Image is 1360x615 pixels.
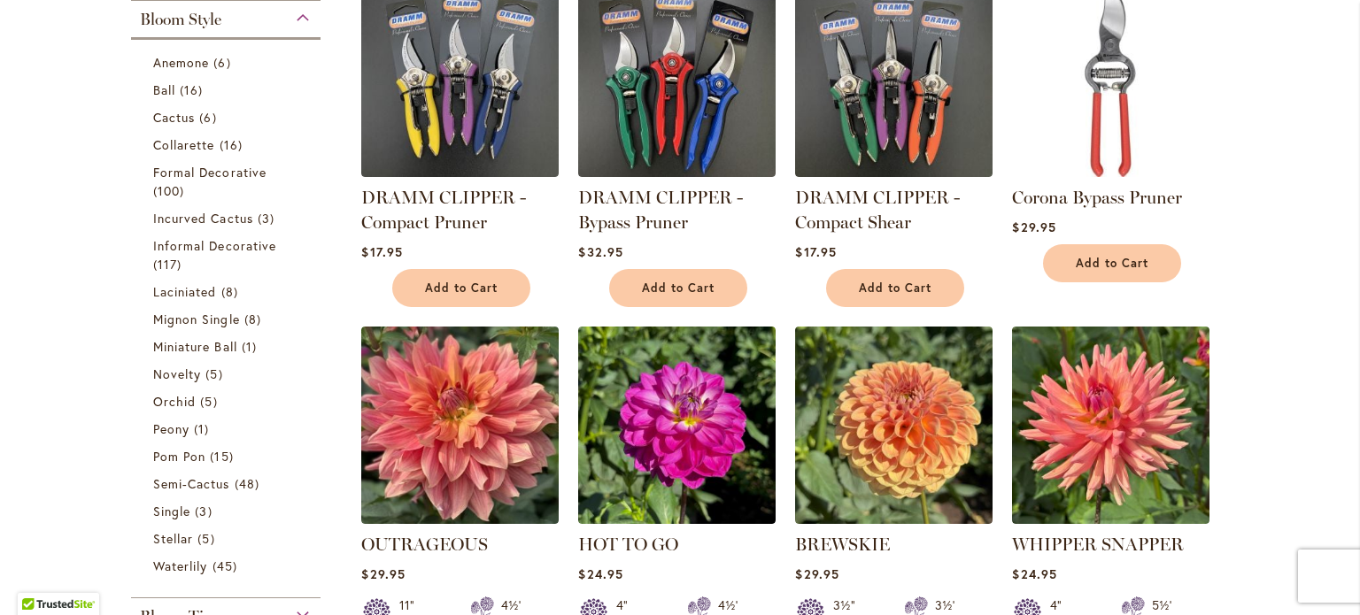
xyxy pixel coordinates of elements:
span: 16 [180,81,207,99]
span: Add to Cart [425,281,498,296]
a: HOT TO GO [578,511,776,527]
span: Novelty [153,365,201,382]
span: 15 [210,447,237,465]
span: $17.95 [361,243,402,260]
span: Bloom Style [140,10,221,29]
span: 45 [212,557,242,575]
button: Add to Cart [609,269,747,307]
span: 117 [153,255,186,273]
span: 6 [213,53,235,72]
span: $29.95 [361,565,405,582]
a: Corona Bypass Pruner [1012,164,1209,181]
span: 1 [242,337,261,356]
span: $24.95 [578,565,622,582]
a: Single 3 [153,502,303,520]
a: Novelty 5 [153,365,303,383]
iframe: Launch Accessibility Center [13,552,63,602]
span: 8 [244,310,266,328]
a: Miniature Ball 1 [153,337,303,356]
span: Peony [153,420,189,437]
a: WHIPPER SNAPPER [1012,534,1184,555]
a: Orchid 5 [153,392,303,411]
img: WHIPPER SNAPPER [1012,327,1209,524]
a: DRAMM CLIPPER - Compact Pruner [361,164,559,181]
button: Add to Cart [392,269,530,307]
a: HOT TO GO [578,534,678,555]
span: Add to Cart [859,281,931,296]
a: Stellar 5 [153,529,303,548]
span: Mignon Single [153,311,240,327]
button: Add to Cart [1043,244,1181,282]
a: DRAMM CLIPPER - Compact Shear [795,187,960,233]
a: BREWSKIE [795,534,890,555]
span: Miniature Ball [153,338,237,355]
a: Collarette 16 [153,135,303,154]
a: Waterlily 45 [153,557,303,575]
a: Ball 16 [153,81,303,99]
span: Incurved Cactus [153,210,253,227]
span: Informal Decorative [153,237,276,254]
span: Waterlily [153,557,207,574]
a: DRAMM CLIPPER - Compact Pruner [361,187,526,233]
a: Cactus 6 [153,108,303,127]
span: Pom Pon [153,448,205,465]
a: Laciniated 8 [153,282,303,301]
a: Incurved Cactus 3 [153,209,303,227]
img: HOT TO GO [578,327,776,524]
a: WHIPPER SNAPPER [1012,511,1209,527]
a: Formal Decorative 100 [153,163,303,200]
span: 3 [195,502,216,520]
span: Anemone [153,54,209,71]
span: Semi-Cactus [153,475,230,492]
span: Formal Decorative [153,164,267,181]
span: Stellar [153,530,193,547]
span: Add to Cart [1076,256,1148,271]
button: Add to Cart [826,269,964,307]
a: Pom Pon 15 [153,447,303,465]
a: DRAMM CLIPPER - Bypass Pruner [578,187,743,233]
span: $24.95 [1012,565,1056,582]
span: $17.95 [795,243,836,260]
a: Peony 1 [153,419,303,438]
span: $29.95 [795,565,838,582]
span: $29.95 [1012,219,1055,235]
span: 5 [200,392,221,411]
a: DRAMM CLIPPER - Compact Shear [795,164,993,181]
span: Add to Cart [642,281,715,296]
a: DRAMM CLIPPER - Bypass Pruner [578,164,776,181]
a: Anemone 6 [153,53,303,72]
a: Informal Decorative 117 [153,236,303,273]
span: 48 [235,474,264,493]
span: 6 [199,108,220,127]
span: 1 [194,419,213,438]
span: Collarette [153,136,215,153]
span: Laciniated [153,283,217,300]
span: Cactus [153,109,195,126]
span: 5 [205,365,227,383]
a: Mignon Single 8 [153,310,303,328]
span: Orchid [153,393,196,410]
a: Semi-Cactus 48 [153,474,303,493]
a: OUTRAGEOUS [361,511,559,527]
img: BREWSKIE [795,327,993,524]
span: 8 [221,282,243,301]
span: 100 [153,181,189,200]
span: Ball [153,81,175,98]
a: BREWSKIE [795,511,993,527]
a: Corona Bypass Pruner [1012,187,1182,208]
a: OUTRAGEOUS [361,534,488,555]
span: Single [153,503,190,519]
img: OUTRAGEOUS [361,327,559,524]
span: $32.95 [578,243,622,260]
span: 16 [220,135,247,154]
span: 3 [258,209,279,227]
span: 5 [197,529,219,548]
